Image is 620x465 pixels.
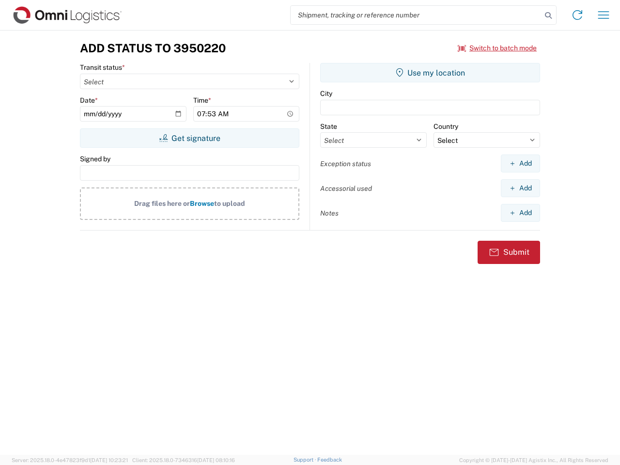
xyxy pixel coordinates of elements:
[501,179,540,197] button: Add
[320,89,332,98] label: City
[320,122,337,131] label: State
[294,457,318,463] a: Support
[190,200,214,207] span: Browse
[132,457,235,463] span: Client: 2025.18.0-7346316
[501,155,540,172] button: Add
[193,96,211,105] label: Time
[80,96,98,105] label: Date
[459,456,608,465] span: Copyright © [DATE]-[DATE] Agistix Inc., All Rights Reserved
[80,128,299,148] button: Get signature
[197,457,235,463] span: [DATE] 08:10:16
[320,209,339,217] label: Notes
[501,204,540,222] button: Add
[291,6,542,24] input: Shipment, tracking or reference number
[90,457,128,463] span: [DATE] 10:23:21
[80,63,125,72] label: Transit status
[134,200,190,207] span: Drag files here or
[434,122,458,131] label: Country
[317,457,342,463] a: Feedback
[12,457,128,463] span: Server: 2025.18.0-4e47823f9d1
[80,155,110,163] label: Signed by
[320,184,372,193] label: Accessorial used
[458,40,537,56] button: Switch to batch mode
[320,63,540,82] button: Use my location
[80,41,226,55] h3: Add Status to 3950220
[478,241,540,264] button: Submit
[214,200,245,207] span: to upload
[320,159,371,168] label: Exception status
